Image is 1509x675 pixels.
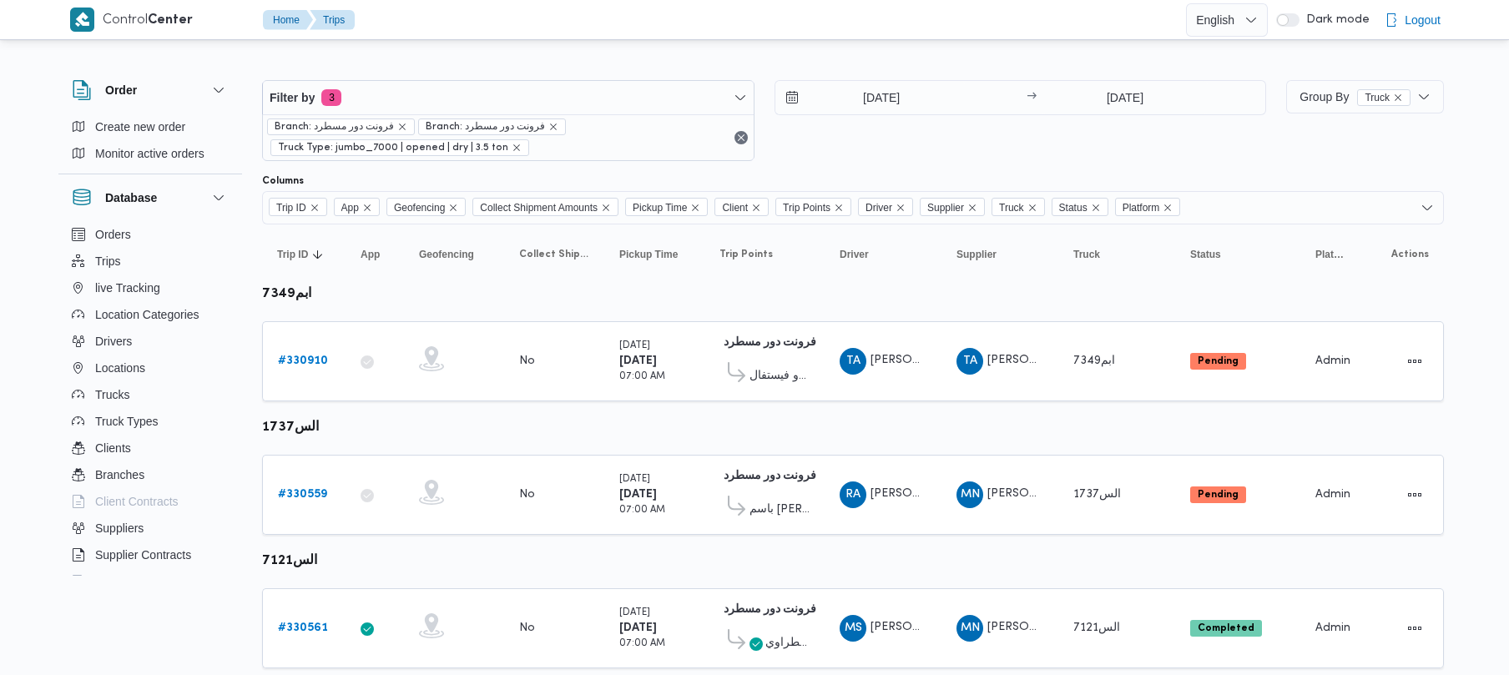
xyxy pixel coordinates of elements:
[619,506,665,515] small: 07:00 AM
[927,199,964,217] span: Supplier
[619,475,650,484] small: [DATE]
[1401,615,1428,642] button: Actions
[1115,198,1181,216] span: Platform
[967,203,977,213] button: Remove Supplier from selection in this group
[278,351,328,371] a: #330910
[278,140,508,155] span: Truck Type: jumbo_7000 | opened | dry | 3.5 ton
[1391,248,1429,261] span: Actions
[386,198,466,216] span: Geofencing
[619,248,678,261] span: Pickup Time
[1309,241,1352,268] button: Platform
[1027,92,1037,103] div: →
[871,488,1064,499] span: [PERSON_NAME] [PERSON_NAME]
[749,500,810,520] span: باسم [PERSON_NAME]
[278,355,328,366] b: # 330910
[519,248,589,261] span: Collect Shipment Amounts
[419,248,474,261] span: Geofencing
[1042,81,1208,114] input: Press the down key to open a popover containing a calendar.
[262,555,317,567] b: الس7121
[840,248,869,261] span: Driver
[1073,248,1100,261] span: Truck
[783,199,830,217] span: Trip Points
[834,203,844,213] button: Remove Trip Points from selection in this group
[619,372,665,381] small: 07:00 AM
[278,489,327,500] b: # 330559
[262,421,319,434] b: الس1737
[448,203,458,213] button: Remove Geofencing from selection in this group
[95,465,144,485] span: Branches
[625,198,708,216] span: Pickup Time
[1365,90,1390,105] span: Truck
[749,366,810,386] span: كارفور كايرو فيستفال
[519,487,535,502] div: No
[95,438,131,458] span: Clients
[95,117,185,137] span: Create new order
[1198,490,1239,500] b: Pending
[278,485,327,505] a: #330559
[1073,489,1121,500] span: الس1737
[1378,3,1447,37] button: Logout
[65,542,235,568] button: Supplier Contracts
[613,241,696,268] button: Pickup Time
[95,224,131,244] span: Orders
[65,248,235,275] button: Trips
[362,203,372,213] button: Remove App from selection in this group
[840,481,866,508] div: RIshd Ahmad Shikh Idris Omar
[1198,356,1239,366] b: Pending
[65,488,235,515] button: Client Contracts
[95,251,121,271] span: Trips
[58,113,242,174] div: Order
[262,288,311,300] b: ابم7349
[722,199,748,217] span: Client
[519,354,535,369] div: No
[65,408,235,435] button: Truck Types
[95,491,179,511] span: Client Contracts
[987,622,1083,632] span: [PERSON_NAME]
[263,81,754,114] button: Filter by3 active filters
[1163,203,1173,213] button: Remove Platform from selection in this group
[619,622,657,633] b: [DATE]
[519,621,535,636] div: No
[354,241,396,268] button: App
[65,221,235,248] button: Orders
[1073,622,1120,633] span: الس7121
[311,248,325,261] svg: Sorted in descending order
[1091,203,1101,213] button: Remove Status from selection in this group
[341,199,359,217] span: App
[512,143,522,153] button: remove selected entity
[724,337,816,348] b: فرونت دور مسطرد
[277,248,308,261] span: Trip ID; Sorted in descending order
[472,198,618,216] span: Collect Shipment Amounts
[1198,623,1254,633] b: Completed
[1300,13,1370,27] span: Dark mode
[956,481,983,508] div: Muhammad Nasar Kaml Abas
[65,355,235,381] button: Locations
[1393,93,1403,103] button: remove selected entity
[1315,248,1345,261] span: Platform
[896,203,906,213] button: Remove Driver from selection in this group
[690,203,700,213] button: Remove Pickup Time from selection in this group
[95,411,158,431] span: Truck Types
[105,188,157,208] h3: Database
[65,568,235,595] button: Devices
[619,489,657,500] b: [DATE]
[920,198,985,216] span: Supplier
[775,81,965,114] input: Press the down key to open a popover containing a calendar.
[751,203,761,213] button: Remove Client from selection in this group
[275,119,394,134] span: Branch: فرونت دور مسطرد
[1073,355,1115,366] span: ابم7349
[263,10,313,30] button: Home
[846,348,860,375] span: TA
[95,358,145,378] span: Locations
[334,198,380,216] span: App
[1190,486,1246,503] span: Pending
[1401,481,1428,508] button: Actions
[1190,248,1221,261] span: Status
[1123,199,1160,217] span: Platform
[833,241,933,268] button: Driver
[270,139,529,156] span: Truck Type: jumbo_7000 | opened | dry | 3.5 ton
[961,615,980,642] span: MN
[397,122,407,132] button: remove selected entity
[956,615,983,642] div: Muhammad Nasar Kaml Abas
[310,10,355,30] button: Trips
